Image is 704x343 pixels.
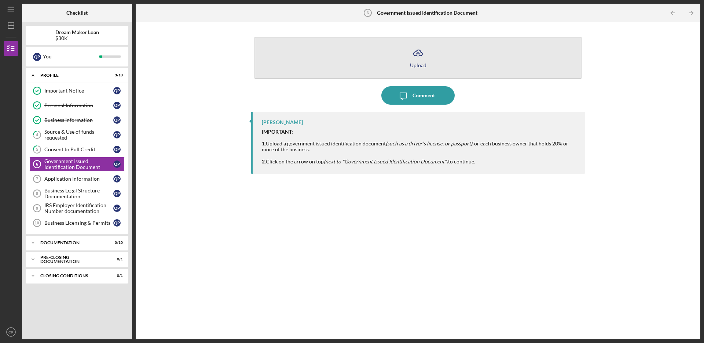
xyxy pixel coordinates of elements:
div: Q P [113,205,121,212]
tspan: 7 [36,177,38,181]
a: 5Consent to Pull CreditQP [29,142,125,157]
div: Comment [412,86,435,105]
a: Business InformationQP [29,113,125,127]
button: Comment [381,86,455,105]
div: 0 / 1 [110,274,123,278]
div: Government Issued Identification Document [44,158,113,170]
tspan: 6 [367,11,369,15]
div: Business Legal Structure Documentation [44,188,113,199]
b: Dream Maker Loan [55,29,99,35]
div: Q P [113,116,121,124]
div: Closing Conditions [40,274,104,278]
tspan: 10 [34,221,39,225]
tspan: 9 [36,206,38,210]
button: Upload [254,37,582,79]
div: 3 / 10 [110,73,123,77]
div: Q P [113,131,121,138]
text: QP [8,330,14,334]
div: Upload a government issued identification document for each business owner that holds 20% or more... [262,129,578,165]
div: [PERSON_NAME] [262,119,303,125]
em: (next to "Government Issued Identification Document") [324,158,448,165]
a: Important NoticeQP [29,83,125,98]
div: Q P [113,160,121,168]
a: 7Application InformationQP [29,171,125,186]
div: Source & Use of funds requested [44,129,113,141]
div: 0 / 1 [110,257,123,261]
a: 10Business Licensing & PermitsQP [29,216,125,230]
div: Q P [113,102,121,109]
tspan: 4 [36,133,38,137]
a: 6Government Issued Identification DocumentQP [29,157,125,171]
div: Consent to Pull Credit [44,147,113,152]
a: 8Business Legal Structure DocumentationQP [29,186,125,201]
div: $30K [55,35,99,41]
button: QP [4,325,18,339]
em: (such as a driver’s license, or passport) [386,140,472,147]
b: Checklist [66,10,88,16]
div: Pre-Closing Documentation [40,255,104,264]
div: Documentation [40,241,104,245]
strong: 2. [262,158,266,165]
b: Government Issued Identification Document [377,10,477,16]
strong: IMPORTANT: [262,129,293,135]
div: Profile [40,73,104,77]
div: Personal Information [44,102,113,108]
div: IRS Employer Identification Number documentation [44,202,113,214]
strong: 1. [262,140,266,147]
div: Application Information [44,176,113,182]
tspan: 6 [36,162,38,166]
div: Q P [33,53,41,61]
div: Q P [113,190,121,197]
tspan: 5 [36,147,38,152]
div: Q P [113,146,121,153]
div: Important Notice [44,88,113,94]
div: 0 / 10 [110,241,123,245]
div: Q P [113,219,121,227]
div: You [43,50,99,63]
div: Business Information [44,117,113,123]
a: Personal InformationQP [29,98,125,113]
div: Q P [113,87,121,94]
a: 9IRS Employer Identification Number documentationQP [29,201,125,216]
div: Q P [113,175,121,183]
div: Business Licensing & Permits [44,220,113,226]
tspan: 8 [36,191,38,196]
a: 4Source & Use of funds requestedQP [29,127,125,142]
div: Upload [410,62,426,68]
